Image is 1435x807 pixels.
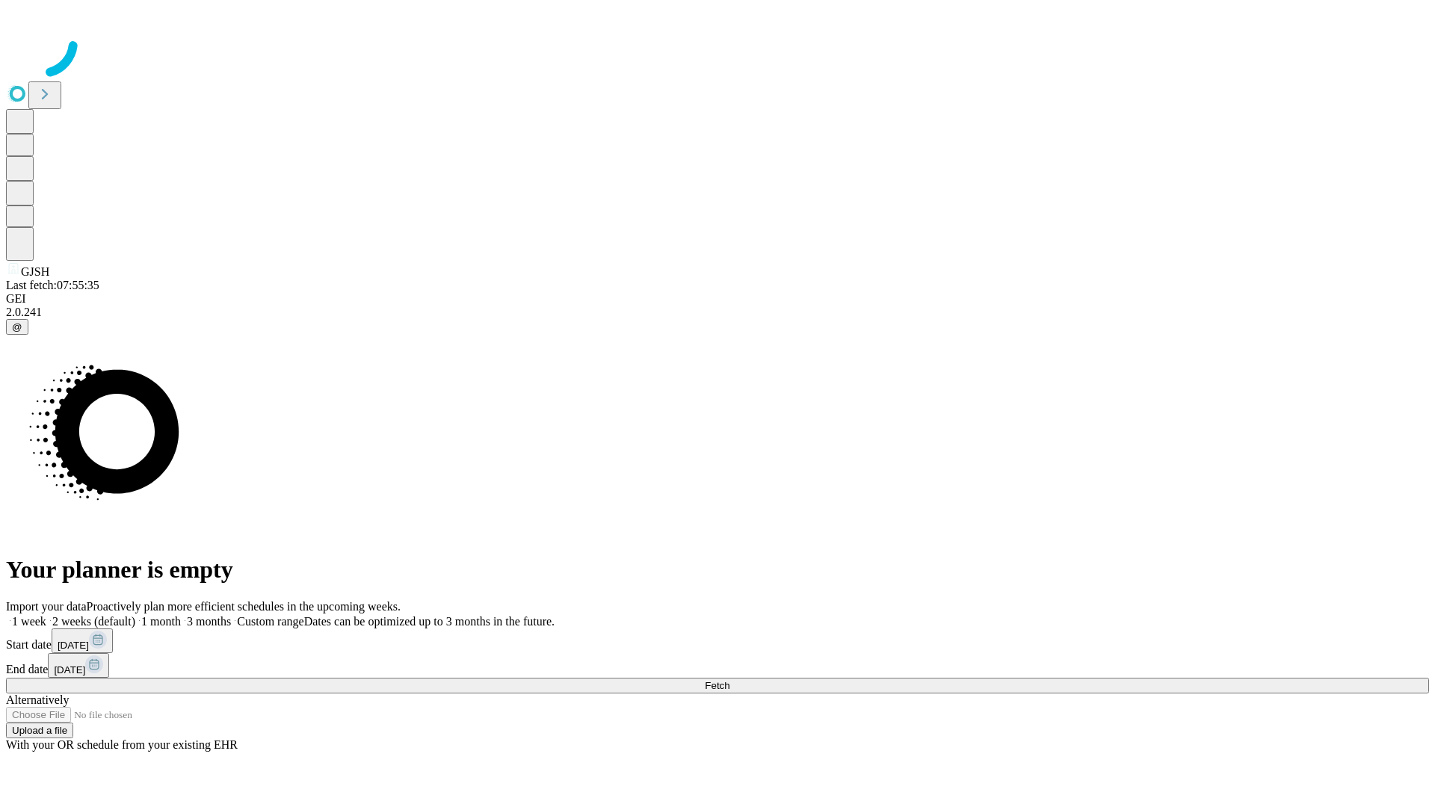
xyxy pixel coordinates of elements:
[141,615,181,628] span: 1 month
[52,628,113,653] button: [DATE]
[6,723,73,738] button: Upload a file
[48,653,109,678] button: [DATE]
[6,600,87,613] span: Import your data
[6,678,1429,693] button: Fetch
[6,319,28,335] button: @
[21,265,49,278] span: GJSH
[6,292,1429,306] div: GEI
[6,556,1429,584] h1: Your planner is empty
[52,615,135,628] span: 2 weeks (default)
[12,615,46,628] span: 1 week
[705,680,729,691] span: Fetch
[6,279,99,291] span: Last fetch: 07:55:35
[6,738,238,751] span: With your OR schedule from your existing EHR
[58,640,89,651] span: [DATE]
[6,693,69,706] span: Alternatively
[187,615,231,628] span: 3 months
[54,664,85,675] span: [DATE]
[6,628,1429,653] div: Start date
[87,600,401,613] span: Proactively plan more efficient schedules in the upcoming weeks.
[304,615,555,628] span: Dates can be optimized up to 3 months in the future.
[12,321,22,333] span: @
[6,306,1429,319] div: 2.0.241
[6,653,1429,678] div: End date
[237,615,303,628] span: Custom range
